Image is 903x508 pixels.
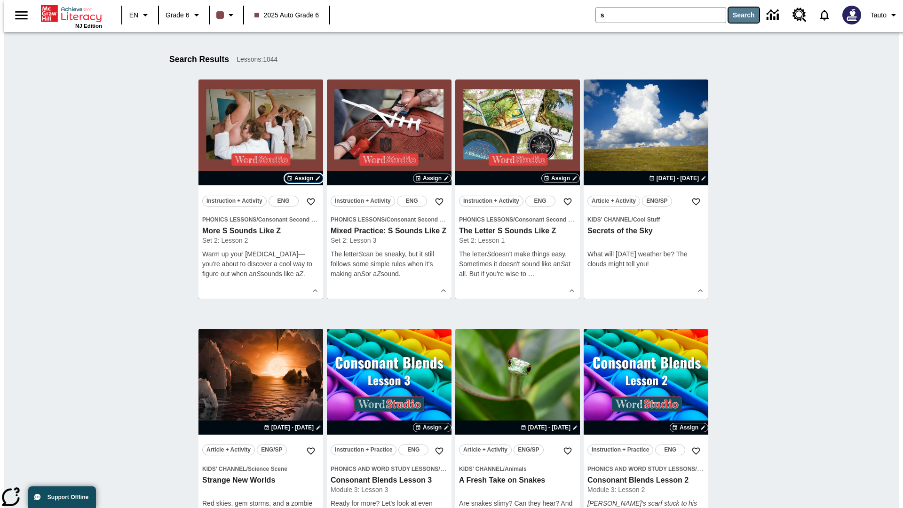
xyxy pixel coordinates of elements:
[28,486,96,508] button: Support Offline
[812,3,837,27] a: Notifications
[646,196,667,206] span: ENG/SP
[166,10,190,20] span: Grade 6
[335,196,391,206] span: Instruction + Activity
[587,249,705,269] p: What will [DATE] weather be? The clouds might tell you!
[125,7,155,24] button: Language: EN, Select a language
[459,226,576,236] h3: The Letter S Sounds Like Z
[269,196,299,206] button: ENG
[358,250,363,258] em: S
[513,216,515,223] span: /
[693,284,707,298] button: Show Details
[592,445,649,455] span: Instruction + Practice
[587,226,705,236] h3: Secrets of the Sky
[761,2,787,28] a: Data Center
[515,216,589,223] span: Consonant Second Sounds
[459,216,513,223] span: Phonics Lessons
[294,174,313,183] span: Assign
[503,466,505,472] span: /
[271,423,314,432] span: [DATE] - [DATE]
[657,174,699,183] span: [DATE] - [DATE]
[525,196,555,206] button: ENG
[587,444,653,455] button: Instruction + Practice
[202,476,319,485] h3: Strange New Worlds
[246,466,248,472] span: /
[308,284,322,298] button: Show Details
[202,249,319,279] p: Warm up your [MEDICAL_DATA]—you're about to discover a cool way to figure out when an sounds like...
[213,7,240,24] button: Class color is dark brown. Change class color
[262,423,323,432] button: Jul 22 - Jul 22 Choose Dates
[377,270,381,278] em: Z
[534,196,547,206] span: ENG
[331,216,385,223] span: Phonics Lessons
[202,214,319,224] span: Topic: Phonics Lessons/Consonant Second Sounds
[387,216,460,223] span: Consonant Second Sounds
[695,465,703,472] span: /
[423,174,442,183] span: Assign
[459,466,503,472] span: Kids' Channel
[248,466,287,472] span: Science Scene
[202,464,319,474] span: Topic: Kids' Channel/Science Scene
[596,8,726,23] input: search field
[254,10,319,20] span: 2025 Auto Grade 6
[642,196,672,206] button: ENG/SP
[680,423,698,432] span: Assign
[459,214,576,224] span: Topic: Phonics Lessons/Consonant Second Sounds
[237,55,277,64] span: Lessons : 1044
[459,464,576,474] span: Topic: Kids' Channel/Animals
[518,445,539,455] span: ENG/SP
[413,174,451,183] button: Assign Choose Dates
[277,196,290,206] span: ENG
[541,174,580,183] button: Assign Choose Dates
[302,443,319,460] button: Add to Favorites
[331,466,438,472] span: Phonics and Word Study Lessons
[842,6,861,24] img: Avatar
[206,445,251,455] span: Article + Activity
[129,10,138,20] span: EN
[528,423,570,432] span: [DATE] - [DATE]
[633,216,660,223] span: Cool Stuff
[459,444,512,455] button: Article + Activity
[302,193,319,210] button: Add to Favorites
[587,216,632,223] span: Kids' Channel
[871,10,887,20] span: Tauto
[688,193,705,210] button: Add to Favorites
[75,23,102,29] span: NJ Edition
[48,494,88,500] span: Support Offline
[335,445,392,455] span: Instruction + Practice
[487,250,491,258] em: S
[385,216,386,223] span: /
[407,445,420,455] span: ENG
[697,466,747,472] span: Consonant Blends
[327,79,451,299] div: lesson details
[688,443,705,460] button: Add to Favorites
[285,174,323,183] button: Assign Choose Dates
[463,445,507,455] span: Article + Activity
[438,465,446,472] span: /
[787,2,812,28] a: Resource Center, Will open in new tab
[440,466,490,472] span: Consonant Blends
[41,4,102,23] a: Home
[431,193,448,210] button: Add to Favorites
[41,3,102,29] div: Home
[559,443,576,460] button: Add to Favorites
[459,249,576,279] p: The letter doesn't make things easy. Sometimes it doesn't sound like an at all. But if you're wis...
[206,196,262,206] span: Instruction + Activity
[431,443,448,460] button: Add to Favorites
[565,284,579,298] button: Show Details
[169,55,229,64] h1: Search Results
[561,260,565,268] em: S
[587,464,705,474] span: Topic: Phonics and Word Study Lessons/Consonant Blends
[587,196,640,206] button: Article + Activity
[670,423,708,432] button: Assign Choose Dates
[584,79,708,299] div: lesson details
[261,445,282,455] span: ENG/SP
[729,8,759,23] button: Search
[397,196,427,206] button: ENG
[198,79,323,299] div: lesson details
[299,270,303,278] em: Z
[647,174,708,183] button: Jul 24 - Jul 31 Choose Dates
[459,476,576,485] h3: A Fresh Take on Snakes
[256,270,261,278] em: S
[331,214,448,224] span: Topic: Phonics Lessons/Consonant Second Sounds
[202,444,255,455] button: Article + Activity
